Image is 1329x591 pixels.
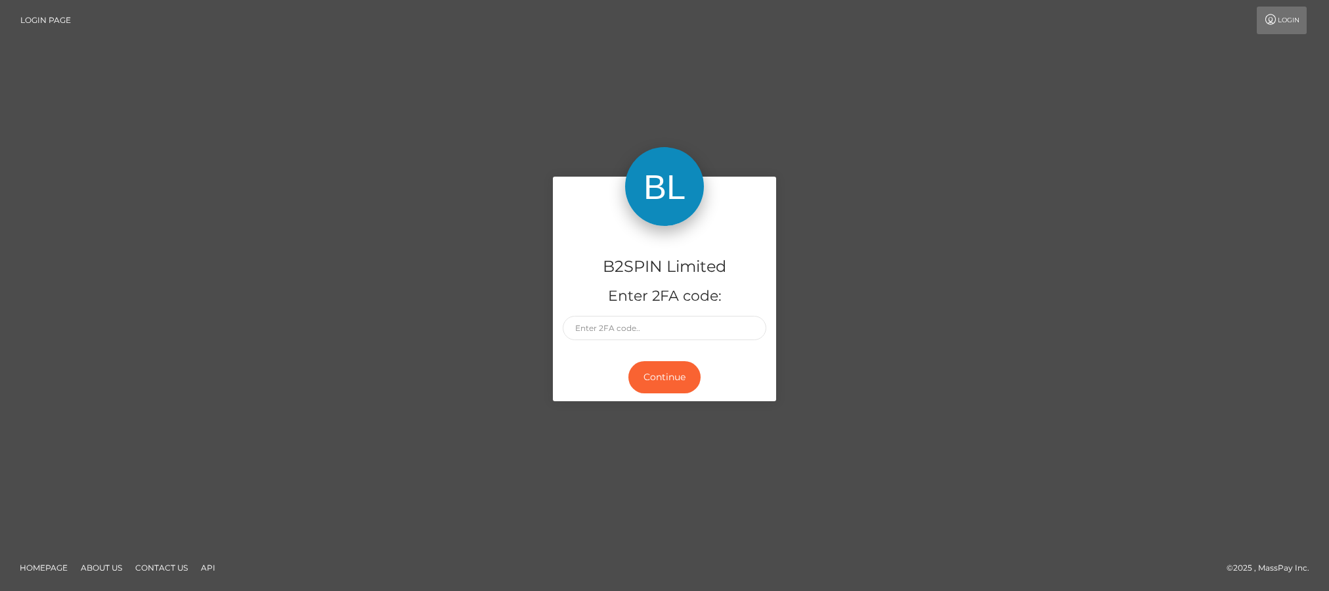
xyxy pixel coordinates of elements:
[563,316,766,340] input: Enter 2FA code..
[196,558,221,578] a: API
[1227,561,1319,575] div: © 2025 , MassPay Inc.
[563,286,766,307] h5: Enter 2FA code:
[76,558,127,578] a: About Us
[130,558,193,578] a: Contact Us
[625,147,704,226] img: B2SPIN Limited
[14,558,73,578] a: Homepage
[20,7,71,34] a: Login Page
[628,361,701,393] button: Continue
[563,255,766,278] h4: B2SPIN Limited
[1257,7,1307,34] a: Login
